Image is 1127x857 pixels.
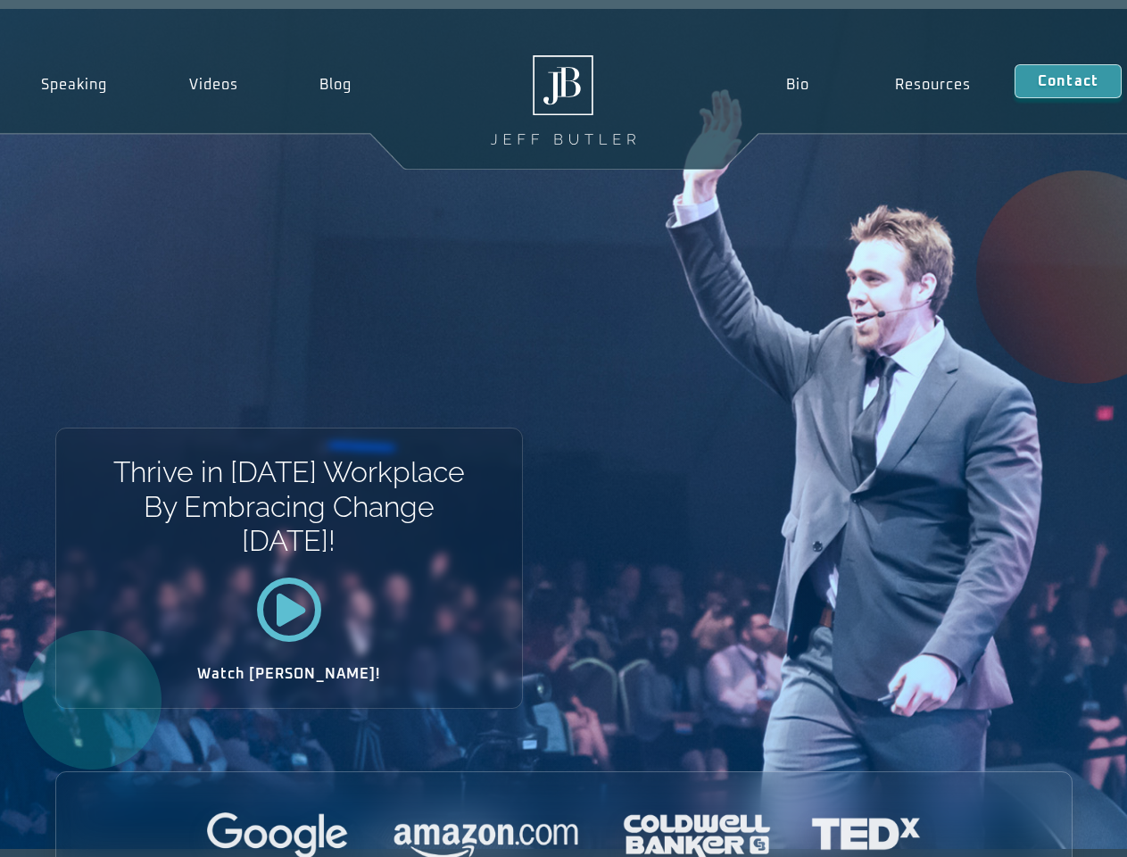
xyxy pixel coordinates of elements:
[278,64,393,105] a: Blog
[1015,64,1122,98] a: Contact
[148,64,279,105] a: Videos
[1038,74,1098,88] span: Contact
[112,455,466,558] h1: Thrive in [DATE] Workplace By Embracing Change [DATE]!
[852,64,1015,105] a: Resources
[742,64,852,105] a: Bio
[742,64,1014,105] nav: Menu
[119,667,460,681] h2: Watch [PERSON_NAME]!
